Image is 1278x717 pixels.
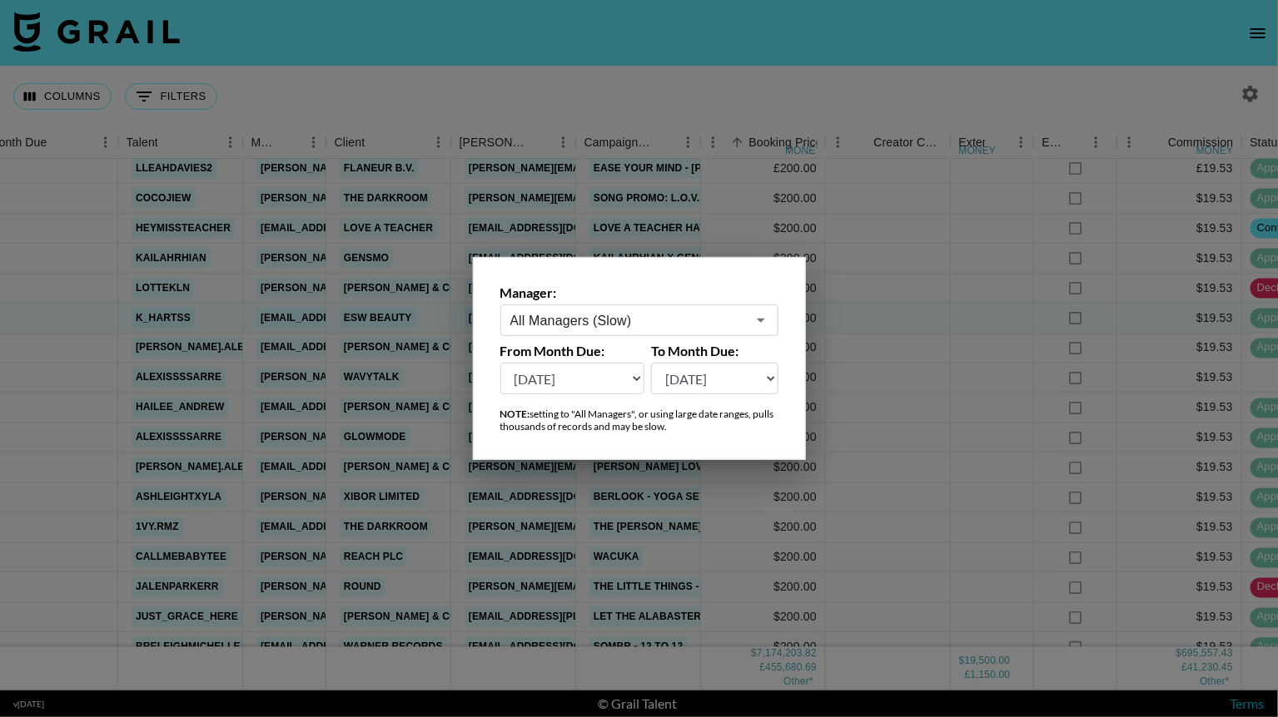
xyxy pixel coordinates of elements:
strong: NOTE: [500,408,530,420]
button: Open [749,309,773,332]
label: To Month Due: [651,343,778,359]
label: From Month Due: [500,343,645,359]
label: Manager: [500,284,778,301]
div: setting to "All Managers", or using large date ranges, pulls thousands of records and may be slow. [500,408,778,433]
